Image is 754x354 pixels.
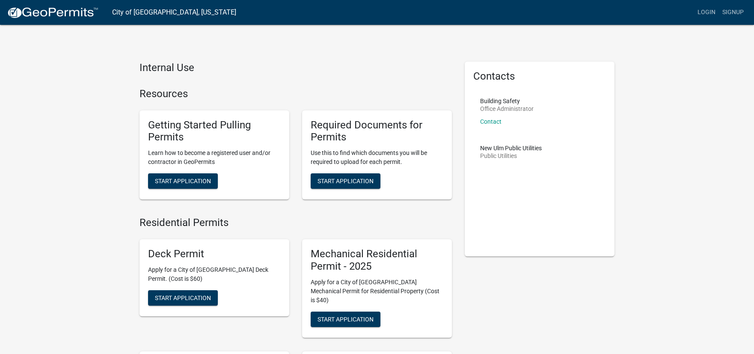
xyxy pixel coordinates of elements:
[480,145,542,151] p: New Ulm Public Utilities
[140,62,452,74] h4: Internal Use
[148,290,218,306] button: Start Application
[318,315,374,322] span: Start Application
[148,119,281,144] h5: Getting Started Pulling Permits
[148,149,281,167] p: Learn how to become a registered user and/or contractor in GeoPermits
[719,4,747,21] a: Signup
[311,149,443,167] p: Use this to find which documents you will be required to upload for each permit.
[694,4,719,21] a: Login
[480,106,534,112] p: Office Administrator
[311,119,443,144] h5: Required Documents for Permits
[148,173,218,189] button: Start Application
[155,178,211,184] span: Start Application
[148,265,281,283] p: Apply for a City of [GEOGRAPHIC_DATA] Deck Permit. (Cost is $60)
[140,217,452,229] h4: Residential Permits
[311,278,443,305] p: Apply for a City of [GEOGRAPHIC_DATA] Mechanical Permit for Residential Property (Cost is $40)
[480,118,502,125] a: Contact
[311,248,443,273] h5: Mechanical Residential Permit - 2025
[480,153,542,159] p: Public Utilities
[473,70,606,83] h5: Contacts
[318,178,374,184] span: Start Application
[311,173,380,189] button: Start Application
[155,294,211,301] span: Start Application
[112,5,236,20] a: City of [GEOGRAPHIC_DATA], [US_STATE]
[311,312,380,327] button: Start Application
[148,248,281,260] h5: Deck Permit
[140,88,452,100] h4: Resources
[480,98,534,104] p: Building Safety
